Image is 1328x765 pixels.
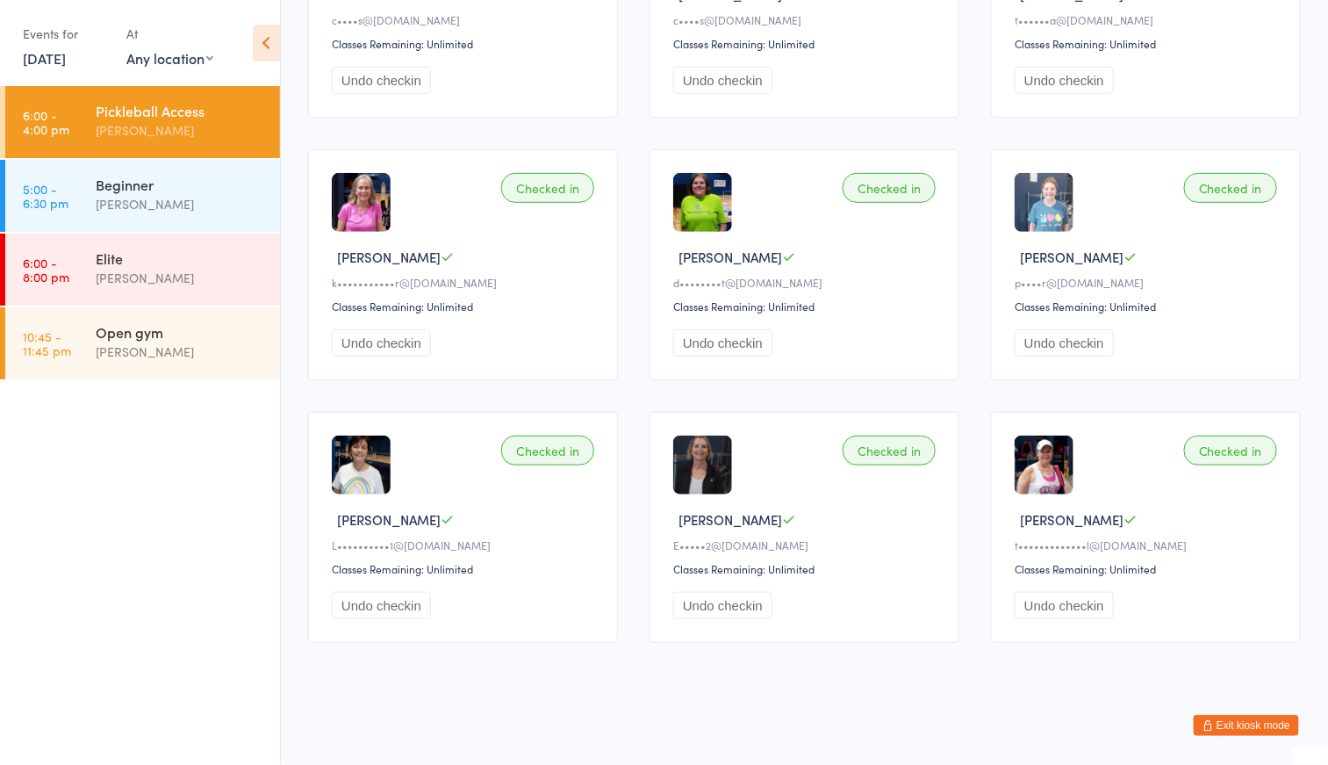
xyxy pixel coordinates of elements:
[332,173,391,232] img: image1675784230.png
[1015,12,1282,27] div: t••••••a@[DOMAIN_NAME]
[96,175,265,194] div: Beginner
[1184,173,1277,203] div: Checked in
[1015,561,1282,576] div: Classes Remaining: Unlimited
[337,510,441,529] span: [PERSON_NAME]
[96,249,265,268] div: Elite
[673,538,941,552] div: E•••••2@[DOMAIN_NAME]
[5,160,280,232] a: 5:00 -6:30 pmBeginner[PERSON_NAME]
[332,436,391,494] img: image1675957114.png
[501,436,594,465] div: Checked in
[332,538,599,552] div: L••••••••••1@[DOMAIN_NAME]
[96,194,265,214] div: [PERSON_NAME]
[96,342,265,362] div: [PERSON_NAME]
[1020,510,1123,529] span: [PERSON_NAME]
[1015,173,1073,232] img: image1673971450.png
[96,322,265,342] div: Open gym
[673,329,772,357] button: Undo checkin
[1015,299,1282,314] div: Classes Remaining: Unlimited
[96,101,265,120] div: Pickleball Access
[332,12,599,27] div: c••••s@[DOMAIN_NAME]
[23,19,109,48] div: Events for
[1015,592,1114,619] button: Undo checkin
[332,592,431,619] button: Undo checkin
[673,561,941,576] div: Classes Remaining: Unlimited
[673,436,732,494] img: image1673971376.png
[673,36,941,51] div: Classes Remaining: Unlimited
[843,173,936,203] div: Checked in
[332,561,599,576] div: Classes Remaining: Unlimited
[1015,329,1114,357] button: Undo checkin
[126,48,213,68] div: Any location
[332,36,599,51] div: Classes Remaining: Unlimited
[23,108,69,136] time: 6:00 - 4:00 pm
[673,12,941,27] div: c••••s@[DOMAIN_NAME]
[673,592,772,619] button: Undo checkin
[5,86,280,158] a: 6:00 -4:00 pmPickleball Access[PERSON_NAME]
[332,329,431,357] button: Undo checkin
[1015,36,1282,51] div: Classes Remaining: Unlimited
[332,299,599,314] div: Classes Remaining: Unlimited
[23,329,71,357] time: 10:45 - 11:45 pm
[1015,67,1114,94] button: Undo checkin
[843,436,936,465] div: Checked in
[96,120,265,141] div: [PERSON_NAME]
[1015,538,1282,552] div: t•••••••••••••l@[DOMAIN_NAME]
[673,173,732,232] img: image1685115685.png
[1015,436,1073,494] img: image1675785116.png
[126,19,213,48] div: At
[5,234,280,306] a: 6:00 -8:00 pmElite[PERSON_NAME]
[501,173,594,203] div: Checked in
[1015,275,1282,290] div: p••••r@[DOMAIN_NAME]
[5,307,280,379] a: 10:45 -11:45 pmOpen gym[PERSON_NAME]
[673,67,772,94] button: Undo checkin
[1194,715,1299,736] button: Exit kiosk mode
[23,48,66,68] a: [DATE]
[96,268,265,288] div: [PERSON_NAME]
[678,248,782,266] span: [PERSON_NAME]
[23,256,69,284] time: 6:00 - 8:00 pm
[332,275,599,290] div: k•••••••••••r@[DOMAIN_NAME]
[678,510,782,529] span: [PERSON_NAME]
[1184,436,1277,465] div: Checked in
[673,299,941,314] div: Classes Remaining: Unlimited
[673,275,941,290] div: d••••••••t@[DOMAIN_NAME]
[1020,248,1123,266] span: [PERSON_NAME]
[23,182,68,210] time: 5:00 - 6:30 pm
[332,67,431,94] button: Undo checkin
[337,248,441,266] span: [PERSON_NAME]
